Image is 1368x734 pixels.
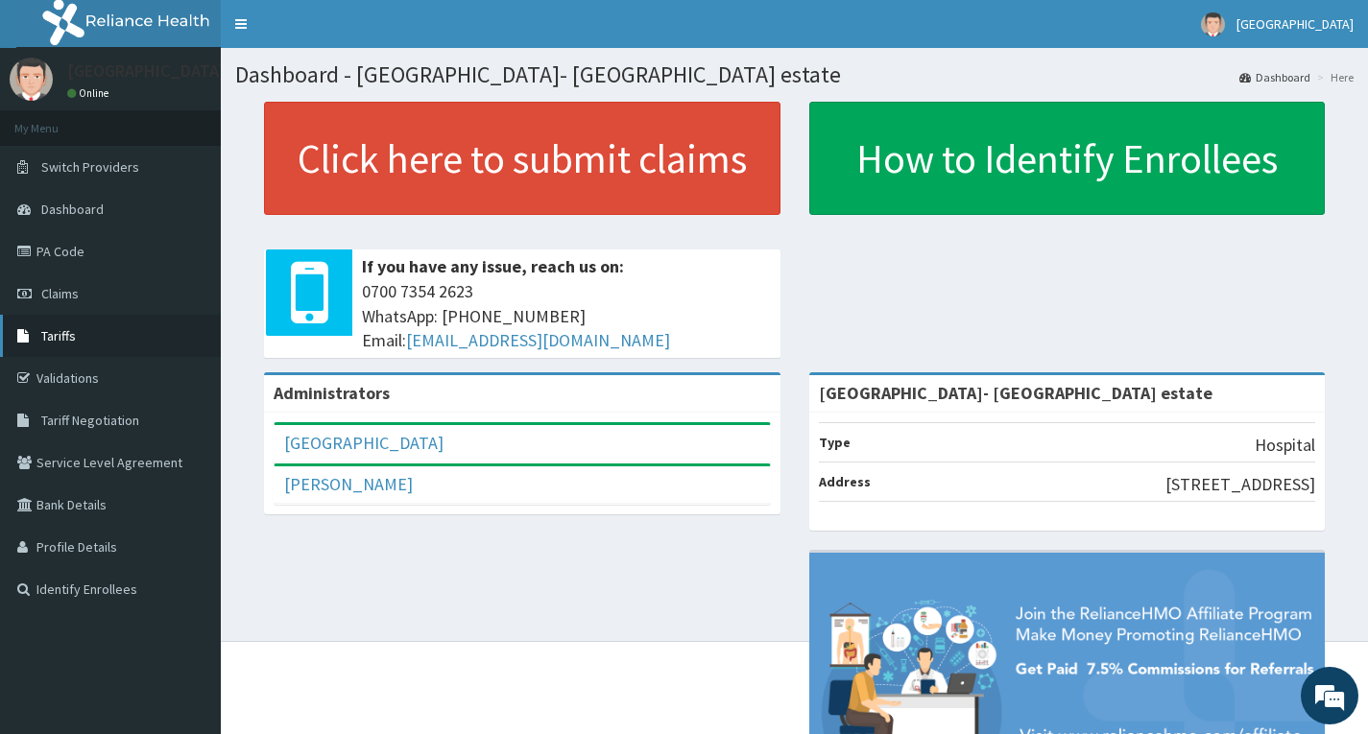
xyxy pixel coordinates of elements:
b: Address [819,473,871,490]
img: User Image [10,58,53,101]
p: [GEOGRAPHIC_DATA] [67,62,226,80]
a: How to Identify Enrollees [809,102,1326,215]
a: [PERSON_NAME] [284,473,413,495]
a: Click here to submit claims [264,102,780,215]
b: If you have any issue, reach us on: [362,255,624,277]
b: Administrators [274,382,390,404]
span: 0700 7354 2623 WhatsApp: [PHONE_NUMBER] Email: [362,279,771,353]
p: Hospital [1255,433,1315,458]
a: Dashboard [1239,69,1310,85]
a: [EMAIL_ADDRESS][DOMAIN_NAME] [406,329,670,351]
li: Here [1312,69,1354,85]
span: Switch Providers [41,158,139,176]
a: Online [67,86,113,100]
span: Dashboard [41,201,104,218]
a: [GEOGRAPHIC_DATA] [284,432,444,454]
b: Type [819,434,851,451]
span: Tariffs [41,327,76,344]
p: [STREET_ADDRESS] [1165,472,1315,497]
span: Claims [41,285,79,302]
span: Tariff Negotiation [41,412,139,429]
img: User Image [1201,12,1225,36]
h1: Dashboard - [GEOGRAPHIC_DATA]- [GEOGRAPHIC_DATA] estate [235,62,1354,87]
strong: [GEOGRAPHIC_DATA]- [GEOGRAPHIC_DATA] estate [819,382,1212,404]
span: [GEOGRAPHIC_DATA] [1236,15,1354,33]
